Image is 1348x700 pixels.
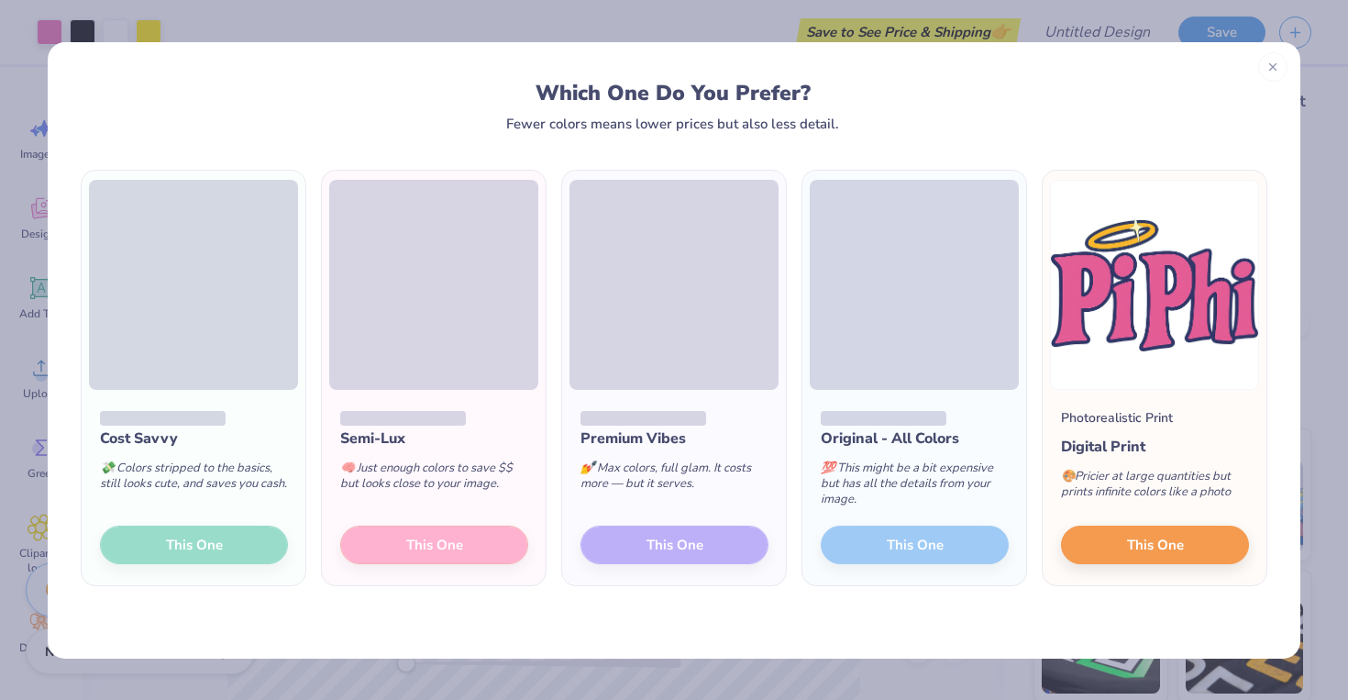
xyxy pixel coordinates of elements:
[1061,408,1173,428] div: Photorealistic Print
[821,460,835,476] span: 💯
[1127,534,1184,555] span: This One
[506,117,839,131] div: Fewer colors means lower prices but also less detail.
[340,428,528,450] div: Semi-Lux
[1050,180,1259,390] img: Photorealistic preview
[821,450,1009,526] div: This might be a bit expensive but has all the details from your image.
[100,460,115,476] span: 💸
[98,81,1249,106] div: Which One Do You Prefer?
[100,428,288,450] div: Cost Savvy
[580,428,768,450] div: Premium Vibes
[1061,436,1249,458] div: Digital Print
[340,450,528,510] div: Just enough colors to save $$ but looks close to your image.
[1061,526,1249,564] button: This One
[100,450,288,510] div: Colors stripped to the basics, still looks cute, and saves you cash.
[1061,468,1076,484] span: 🎨
[1061,458,1249,518] div: Pricier at large quantities but prints infinite colors like a photo
[821,428,1009,450] div: Original - All Colors
[580,460,595,476] span: 💅
[340,460,355,476] span: 🧠
[580,450,768,510] div: Max colors, full glam. It costs more — but it serves.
